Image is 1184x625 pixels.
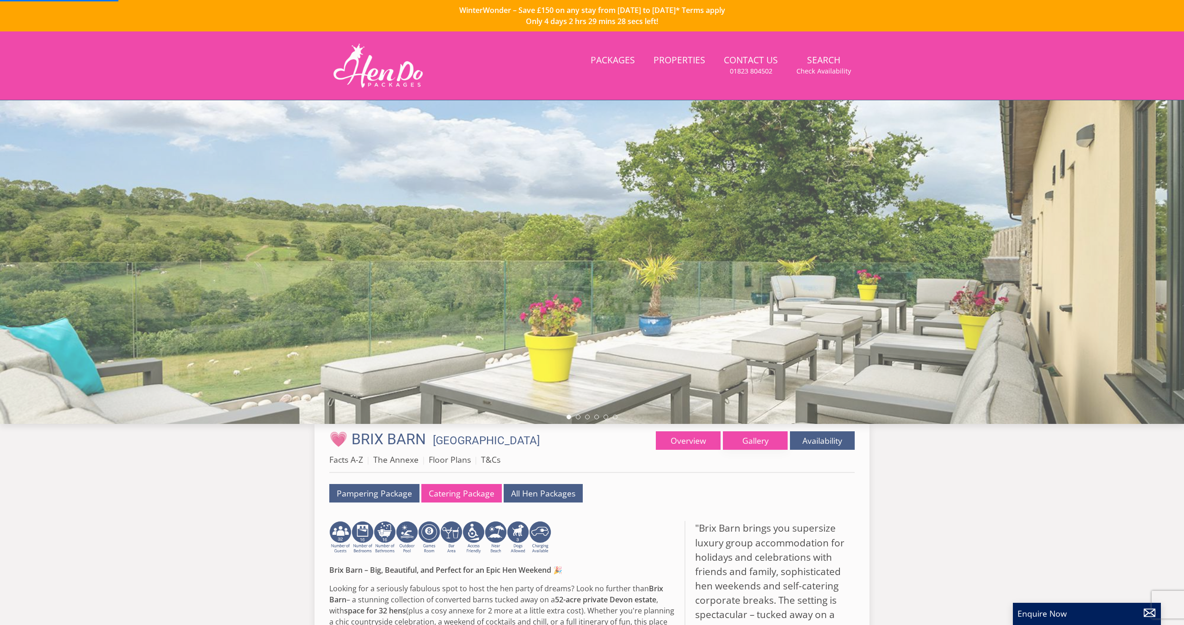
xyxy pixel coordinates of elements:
[329,430,426,448] span: 💗 BRIX BARN
[329,484,419,502] a: Pampering Package
[790,431,855,450] a: Availability
[329,43,427,89] img: Hen Do Packages
[504,484,583,502] a: All Hen Packages
[329,454,363,465] a: Facts A-Z
[351,521,374,554] img: AD_4nXcixxTYL9EuIXaCyrpUwCDi1Rt-wFrzowDoTlatmSjHPSvKv9upydgBtRRW_zrFysMDh41dxbPNNFqn1KkX-4zPI4WS0...
[430,434,540,447] span: -
[481,454,500,465] a: T&Cs
[329,583,663,605] strong: Brix Barn
[462,521,485,554] img: AD_4nXe3VD57-M2p5iq4fHgs6WJFzKj8B0b3RcPFe5LKK9rgeZlFmFoaMJPsJOOJzc7Q6RMFEqsjIZ5qfEJu1txG3QLmI_2ZW...
[730,67,772,76] small: 01823 804502
[723,431,788,450] a: Gallery
[650,50,709,71] a: Properties
[421,484,502,502] a: Catering Package
[796,67,851,76] small: Check Availability
[344,606,406,616] strong: space for 32 hens
[329,430,430,448] a: 💗 BRIX BARN
[485,521,507,554] img: AD_4nXe7lJTbYb9d3pOukuYsm3GQOjQ0HANv8W51pVFfFFAC8dZrqJkVAnU455fekK_DxJuzpgZXdFqYqXRzTpVfWE95bX3Bz...
[507,521,529,554] img: AD_4nXd-jT5hHNksAPWhJAIRxcx8XLXGdLx_6Uzm9NHovndzqQrDZpGlbnGCADDtZpqPUzV0ZgC6WJCnnG57WItrTqLb6w-_3...
[720,50,782,80] a: Contact Us01823 804502
[433,434,540,447] a: [GEOGRAPHIC_DATA]
[329,565,562,575] strong: Brix Barn – Big, Beautiful, and Perfect for an Epic Hen Weekend 🎉
[429,454,471,465] a: Floor Plans
[793,50,855,80] a: SearchCheck Availability
[656,431,721,450] a: Overview
[440,521,462,554] img: AD_4nXeUnLxUhQNc083Qf4a-s6eVLjX_ttZlBxbnREhztiZs1eT9moZ8e5Fzbx9LK6K9BfRdyv0AlCtKptkJvtknTFvAhI3RM...
[374,521,396,554] img: AD_4nXch-4EJefY1GhM2DvwqmYBA_yj-vkJcblfpK-qQtubdImd40T1cwuqyXdC3n0WM_qTiUBjveRpszxXU4hJOOUL1QrkcI...
[555,594,656,605] strong: 52-acre private Devon estate
[587,50,639,71] a: Packages
[373,454,419,465] a: The Annexe
[418,521,440,554] img: AD_4nXdrZMsjcYNLGsKuA84hRzvIbesVCpXJ0qqnwZoX5ch9Zjv73tWe4fnFRs2gJ9dSiUubhZXckSJX_mqrZBmYExREIfryF...
[329,521,351,554] img: AD_4nXfhAsqp19rmco6MP9LjS5qmhNOHgEChExPDZ4_TaoASsKU6EOfMVF2c7cPiq2PCd_On2Nycx6NX3SIEbeqx8grUTHAsg...
[529,521,551,554] img: AD_4nXcnT2OPG21WxYUhsl9q61n1KejP7Pk9ESVM9x9VetD-X_UXXoxAKaMRZGYNcSGiAsmGyKm0QlThER1osyFXNLmuYOVBV...
[1017,607,1156,619] p: Enquire Now
[396,521,418,554] img: AD_4nXeOeoZYYFbcIrK8VJ-Yel_F5WZAmFlCetvuwxNgd48z_c1TdkEuosSEhAngu0V0Prru5JaX1W-iip4kcDOBRFkhAt4fK...
[526,16,658,26] span: Only 4 days 2 hrs 29 mins 28 secs left!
